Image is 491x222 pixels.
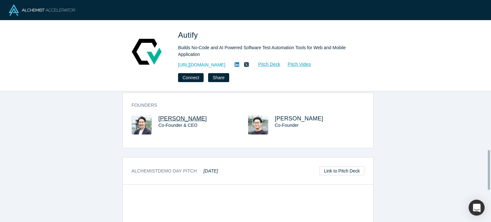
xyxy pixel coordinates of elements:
button: Share [208,73,229,82]
a: [URL][DOMAIN_NAME] [178,62,225,68]
span: Co-Founder & CEO [159,123,198,128]
span: Autify [178,31,200,39]
a: [PERSON_NAME] [159,115,207,122]
h3: Founders [132,102,355,109]
em: [DATE] [204,168,218,173]
span: Co-Founder [275,123,299,128]
div: Builds No-Code and AI Powered Software Test Automation Tools for Web and Mobile Application [178,44,357,58]
img: Ryo Chikazawa's Profile Image [132,115,152,134]
a: Pitch Video [281,61,311,68]
img: Alchemist Logo [9,4,75,16]
h3: Alchemist Demo Day Pitch [132,168,218,174]
a: Pitch Deck [251,61,281,68]
a: Link to Pitch Deck [319,166,364,175]
a: [PERSON_NAME] [275,115,323,122]
button: Connect [178,73,204,82]
img: Autify's Logo [124,29,169,74]
img: Sam Yamashita's Profile Image [248,115,268,134]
